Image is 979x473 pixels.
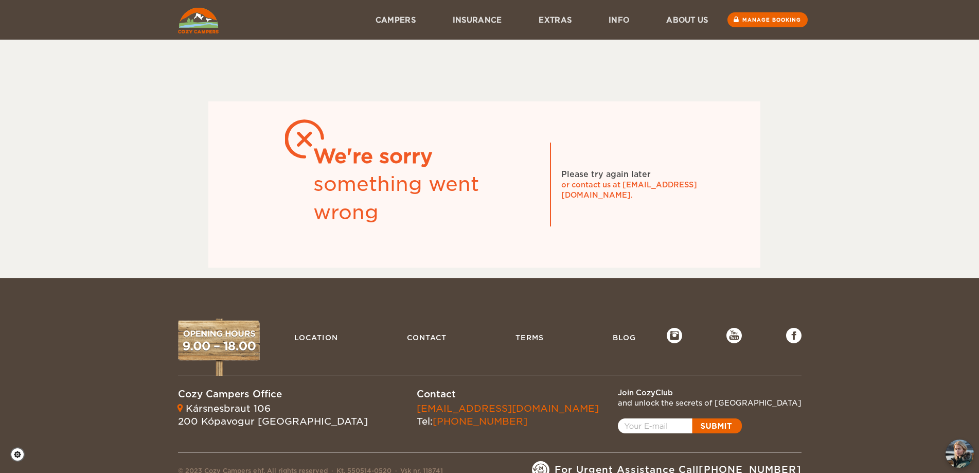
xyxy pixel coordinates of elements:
[618,398,802,408] div: and unlock the secrets of [GEOGRAPHIC_DATA]
[313,170,540,226] div: something went wrong
[417,403,599,414] a: [EMAIL_ADDRESS][DOMAIN_NAME]
[946,440,974,468] button: chat-button
[10,447,31,462] a: Cookie settings
[417,402,599,428] div: Tel:
[618,388,802,398] div: Join CozyClub
[561,180,716,200] div: or contact us at [EMAIL_ADDRESS][DOMAIN_NAME].
[178,402,368,428] div: Kársnesbraut 106 200 Kópavogur [GEOGRAPHIC_DATA]
[178,388,368,401] div: Cozy Campers Office
[433,416,527,427] a: [PHONE_NUMBER]
[402,328,452,347] a: Contact
[946,440,974,468] img: Freyja at Cozy Campers
[313,143,540,170] div: We're sorry
[608,328,641,347] a: Blog
[178,8,219,33] img: Cozy Campers
[417,388,599,401] div: Contact
[289,328,343,347] a: Location
[561,169,651,180] div: Please try again later
[618,418,742,433] a: Open popup
[727,12,808,27] a: Manage booking
[510,328,549,347] a: Terms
